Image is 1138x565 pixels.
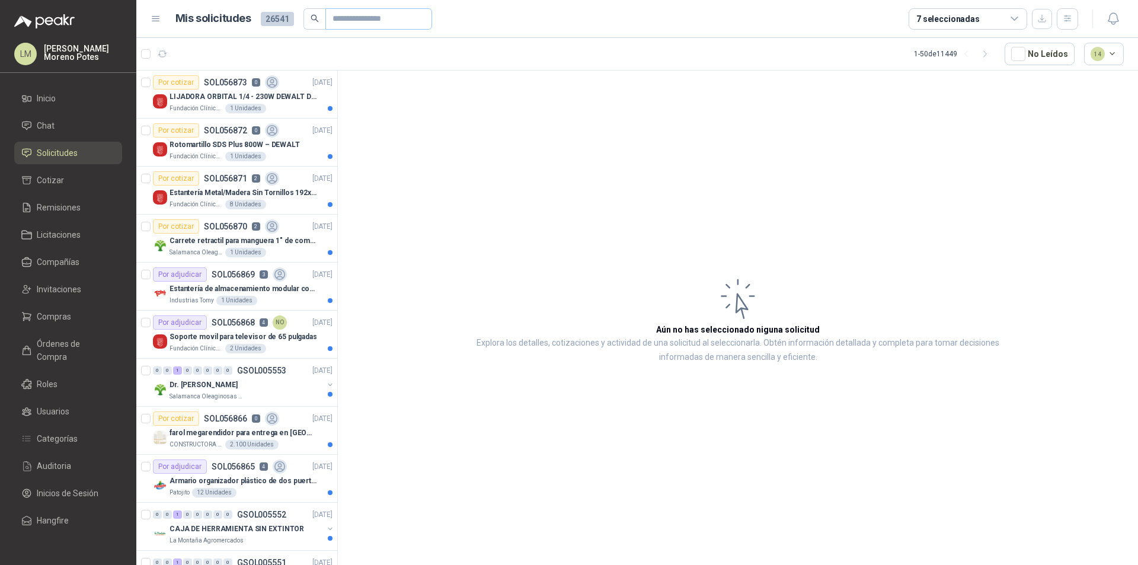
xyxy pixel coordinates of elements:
[153,510,162,519] div: 0
[153,382,167,397] img: Company Logo
[203,510,212,519] div: 0
[136,407,337,455] a: Por cotizarSOL0568660[DATE] Company Logofarol megarendidor para entrega en [GEOGRAPHIC_DATA]CONST...
[1005,43,1075,65] button: No Leídos
[14,14,75,28] img: Logo peakr
[170,235,317,247] p: Carrete retractil para manguera 1" de combustible
[170,427,317,439] p: farol megarendidor para entrega en [GEOGRAPHIC_DATA]
[312,221,333,232] p: [DATE]
[260,318,268,327] p: 4
[37,201,81,214] span: Remisiones
[175,10,251,27] h1: Mis solicitudes
[225,344,266,353] div: 2 Unidades
[37,459,71,473] span: Auditoria
[14,169,122,191] a: Cotizar
[37,92,56,105] span: Inicio
[312,461,333,473] p: [DATE]
[37,146,78,159] span: Solicitudes
[153,219,199,234] div: Por cotizar
[37,119,55,132] span: Chat
[153,142,167,157] img: Company Logo
[37,174,64,187] span: Cotizar
[261,12,294,26] span: 26541
[14,509,122,532] a: Hangfire
[193,510,202,519] div: 0
[213,366,222,375] div: 0
[312,77,333,88] p: [DATE]
[312,125,333,136] p: [DATE]
[14,114,122,137] a: Chat
[14,196,122,219] a: Remisiones
[312,509,333,521] p: [DATE]
[170,344,223,353] p: Fundación Clínica Shaio
[237,366,286,375] p: GSOL005553
[153,459,207,474] div: Por adjudicar
[183,366,192,375] div: 0
[14,43,37,65] div: LM
[170,91,317,103] p: LIJADORA ORBITAL 1/4 - 230W DEWALT DWE6411-B3
[170,475,317,487] p: Armario organizador plástico de dos puertas de acuerdo a la imagen adjunta
[170,200,223,209] p: Fundación Clínica Shaio
[37,514,69,527] span: Hangfire
[163,510,172,519] div: 0
[170,523,304,535] p: CAJA DE HERRAMIENTA SIN EXTINTOR
[312,365,333,376] p: [DATE]
[170,283,317,295] p: Estantería de almacenamiento modular con organizadores abiertos
[212,318,255,327] p: SOL056868
[225,104,266,113] div: 1 Unidades
[37,405,69,418] span: Usuarios
[312,269,333,280] p: [DATE]
[170,139,300,151] p: Rotomartillo SDS Plus 800W – DEWALT
[312,413,333,424] p: [DATE]
[136,215,337,263] a: Por cotizarSOL0568702[DATE] Company LogoCarrete retractil para manguera 1" de combustibleSalamanc...
[273,315,287,330] div: NO
[203,366,212,375] div: 0
[37,228,81,241] span: Licitaciones
[136,167,337,215] a: Por cotizarSOL0568712[DATE] Company LogoEstantería Metal/Madera Sin Tornillos 192x100x50 cm 5 Niv...
[153,315,207,330] div: Por adjudicar
[170,187,317,199] p: Estantería Metal/Madera Sin Tornillos 192x100x50 cm 5 Niveles Gris
[136,71,337,119] a: Por cotizarSOL0568730[DATE] Company LogoLIJADORA ORBITAL 1/4 - 230W DEWALT DWE6411-B3Fundación Cl...
[153,286,167,301] img: Company Logo
[14,87,122,110] a: Inicio
[223,510,232,519] div: 0
[153,334,167,349] img: Company Logo
[14,305,122,328] a: Compras
[37,256,79,269] span: Compañías
[213,510,222,519] div: 0
[37,310,71,323] span: Compras
[204,174,247,183] p: SOL056871
[37,378,57,391] span: Roles
[153,507,335,545] a: 0 0 1 0 0 0 0 0 GSOL005552[DATE] Company LogoCAJA DE HERRAMIENTA SIN EXTINTORLa Montaña Agromercados
[14,224,122,246] a: Licitaciones
[14,373,122,395] a: Roles
[225,200,266,209] div: 8 Unidades
[14,333,122,368] a: Órdenes de Compra
[153,75,199,90] div: Por cotizar
[153,366,162,375] div: 0
[170,248,223,257] p: Salamanca Oleaginosas SAS
[252,414,260,423] p: 0
[153,238,167,253] img: Company Logo
[170,440,223,449] p: CONSTRUCTORA GRUPO FIP
[37,337,111,363] span: Órdenes de Compra
[252,222,260,231] p: 2
[1084,43,1124,65] button: 14
[914,44,995,63] div: 1 - 50 de 11449
[225,248,266,257] div: 1 Unidades
[14,455,122,477] a: Auditoria
[225,152,266,161] div: 1 Unidades
[656,323,820,336] h3: Aún no has seleccionado niguna solicitud
[37,487,98,500] span: Inicios de Sesión
[170,379,238,391] p: Dr. [PERSON_NAME]
[204,414,247,423] p: SOL056866
[153,190,167,205] img: Company Logo
[136,119,337,167] a: Por cotizarSOL0568720[DATE] Company LogoRotomartillo SDS Plus 800W – DEWALTFundación Clínica Shai...
[252,126,260,135] p: 0
[312,173,333,184] p: [DATE]
[170,331,317,343] p: Soporte movil para televisor de 65 pulgadas
[225,440,279,449] div: 2.100 Unidades
[183,510,192,519] div: 0
[193,366,202,375] div: 0
[312,317,333,328] p: [DATE]
[212,462,255,471] p: SOL056865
